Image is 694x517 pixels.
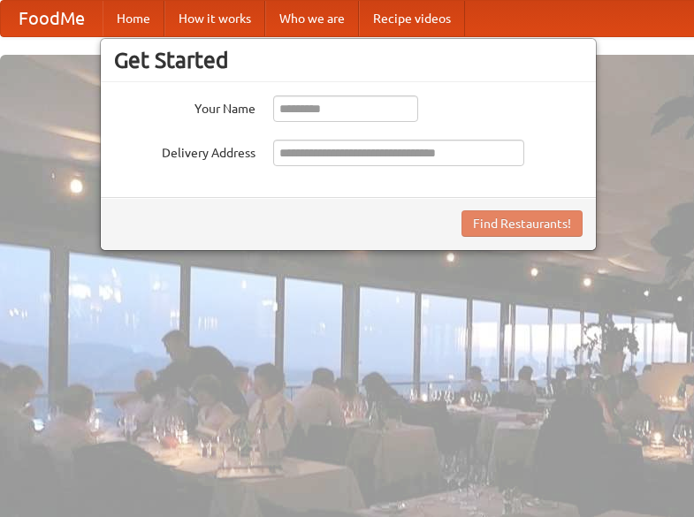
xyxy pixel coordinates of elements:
[265,1,359,36] a: Who we are
[114,140,255,162] label: Delivery Address
[114,95,255,118] label: Your Name
[103,1,164,36] a: Home
[359,1,465,36] a: Recipe videos
[164,1,265,36] a: How it works
[461,210,583,237] button: Find Restaurants!
[114,47,583,73] h3: Get Started
[1,1,103,36] a: FoodMe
